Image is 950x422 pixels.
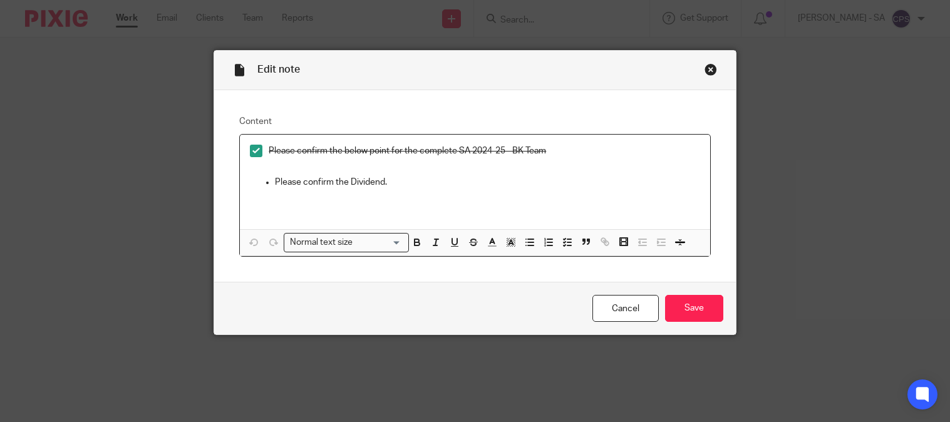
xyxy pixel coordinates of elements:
[284,233,409,252] div: Search for option
[287,236,355,249] span: Normal text size
[356,236,401,249] input: Search for option
[239,115,710,128] label: Content
[705,63,717,76] div: Close this dialog window
[665,295,723,322] input: Save
[592,295,659,322] a: Cancel
[269,145,700,157] p: Please confirm the below point for the complete SA 2024-25 - BK Team
[257,64,300,75] span: Edit note
[275,176,700,188] p: Please confirm the Dividend.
